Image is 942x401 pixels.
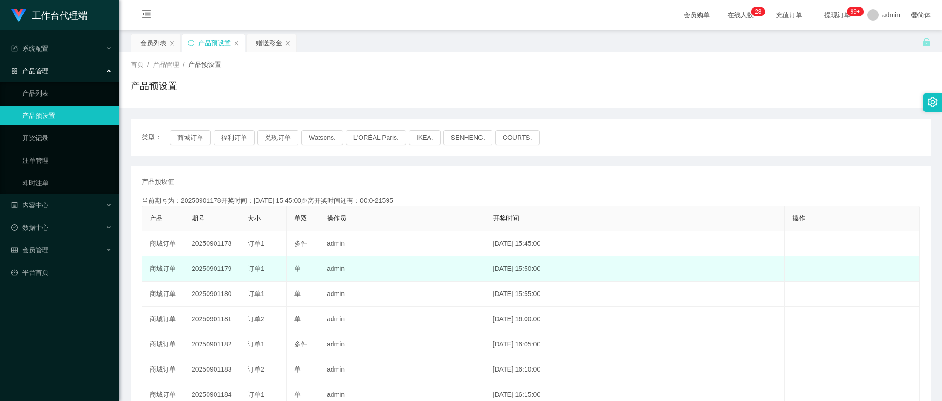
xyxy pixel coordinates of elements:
[11,246,48,254] span: 会员管理
[184,332,240,357] td: 20250901182
[170,130,211,145] button: 商城订单
[294,265,301,272] span: 单
[319,307,485,332] td: admin
[142,332,184,357] td: 商城订单
[147,61,149,68] span: /
[294,391,301,398] span: 单
[142,307,184,332] td: 商城订单
[248,391,264,398] span: 订单1
[169,41,175,46] i: 图标: close
[485,357,785,382] td: [DATE] 16:10:00
[11,67,48,75] span: 产品管理
[142,231,184,256] td: 商城订单
[301,130,343,145] button: Watsons.
[257,130,298,145] button: 兑现订单
[248,366,264,373] span: 订单2
[184,256,240,282] td: 20250901179
[485,307,785,332] td: [DATE] 16:00:00
[131,61,144,68] span: 首页
[485,282,785,307] td: [DATE] 15:55:00
[131,79,177,93] h1: 产品预设置
[922,38,931,46] i: 图标: unlock
[198,34,231,52] div: 产品预设置
[142,282,184,307] td: 商城订单
[32,0,88,30] h1: 工作台代理端
[22,173,112,192] a: 即时注单
[256,34,282,52] div: 赠送彩金
[22,151,112,170] a: 注单管理
[184,231,240,256] td: 20250901178
[319,256,485,282] td: admin
[142,177,174,187] span: 产品预设值
[140,34,166,52] div: 会员列表
[723,12,758,18] span: 在线人数
[11,9,26,22] img: logo.9652507e.png
[346,130,406,145] button: L'ORÉAL Paris.
[11,247,18,253] i: 图标: table
[285,41,291,46] i: 图标: close
[183,61,185,68] span: /
[485,332,785,357] td: [DATE] 16:05:00
[751,7,765,16] sup: 28
[485,231,785,256] td: [DATE] 15:45:00
[234,41,239,46] i: 图标: close
[485,256,785,282] td: [DATE] 15:50:00
[792,214,805,222] span: 操作
[248,315,264,323] span: 订单2
[443,130,492,145] button: SENHENG.
[495,130,540,145] button: COURTS.
[294,214,307,222] span: 单双
[11,224,48,231] span: 数据中心
[142,130,170,145] span: 类型：
[22,129,112,147] a: 开奖记录
[294,290,301,297] span: 单
[142,196,920,206] div: 当前期号为：20250901178开奖时间：[DATE] 15:45:00距离开奖时间还有：00:0-21595
[11,202,18,208] i: 图标: profile
[928,97,938,107] i: 图标: setting
[184,282,240,307] td: 20250901180
[755,7,758,16] p: 2
[493,214,519,222] span: 开奖时间
[294,366,301,373] span: 单
[319,332,485,357] td: admin
[142,357,184,382] td: 商城订单
[11,224,18,231] i: 图标: check-circle-o
[131,0,162,30] i: 图标: menu-fold
[192,214,205,222] span: 期号
[409,130,441,145] button: IKEA.
[184,357,240,382] td: 20250901183
[11,263,112,282] a: 图标: dashboard平台首页
[294,340,307,348] span: 多件
[248,214,261,222] span: 大小
[319,282,485,307] td: admin
[248,265,264,272] span: 订单1
[327,214,346,222] span: 操作员
[319,231,485,256] td: admin
[22,84,112,103] a: 产品列表
[184,307,240,332] td: 20250901181
[248,290,264,297] span: 订单1
[22,106,112,125] a: 产品预设置
[294,240,307,247] span: 多件
[150,214,163,222] span: 产品
[248,340,264,348] span: 订单1
[911,12,918,18] i: 图标: global
[188,61,221,68] span: 产品预设置
[188,40,194,46] i: 图标: sync
[771,12,807,18] span: 充值订单
[820,12,855,18] span: 提现订单
[11,45,48,52] span: 系统配置
[11,45,18,52] i: 图标: form
[11,201,48,209] span: 内容中心
[294,315,301,323] span: 单
[847,7,864,16] sup: 1047
[11,11,88,19] a: 工作台代理端
[142,256,184,282] td: 商城订单
[248,240,264,247] span: 订单1
[758,7,762,16] p: 8
[214,130,255,145] button: 福利订单
[319,357,485,382] td: admin
[153,61,179,68] span: 产品管理
[11,68,18,74] i: 图标: appstore-o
